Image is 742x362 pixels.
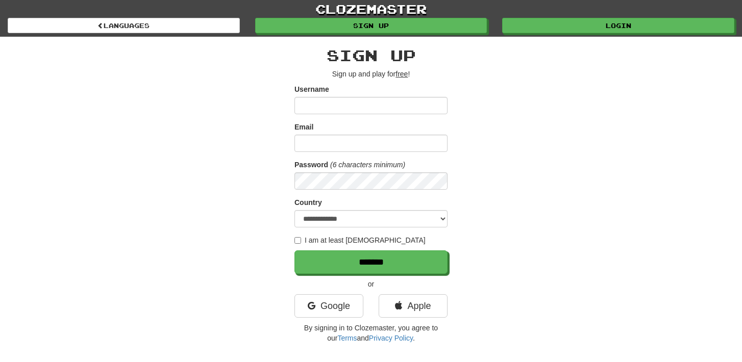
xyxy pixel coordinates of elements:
[337,334,357,342] a: Terms
[294,160,328,170] label: Password
[294,84,329,94] label: Username
[395,70,408,78] u: free
[294,237,301,244] input: I am at least [DEMOGRAPHIC_DATA]
[294,323,448,343] p: By signing in to Clozemaster, you agree to our and .
[379,294,448,318] a: Apple
[294,235,426,245] label: I am at least [DEMOGRAPHIC_DATA]
[255,18,487,33] a: Sign up
[502,18,734,33] a: Login
[294,279,448,289] p: or
[8,18,240,33] a: Languages
[294,294,363,318] a: Google
[294,69,448,79] p: Sign up and play for !
[294,197,322,208] label: Country
[369,334,413,342] a: Privacy Policy
[294,122,313,132] label: Email
[294,47,448,64] h2: Sign up
[330,161,405,169] em: (6 characters minimum)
